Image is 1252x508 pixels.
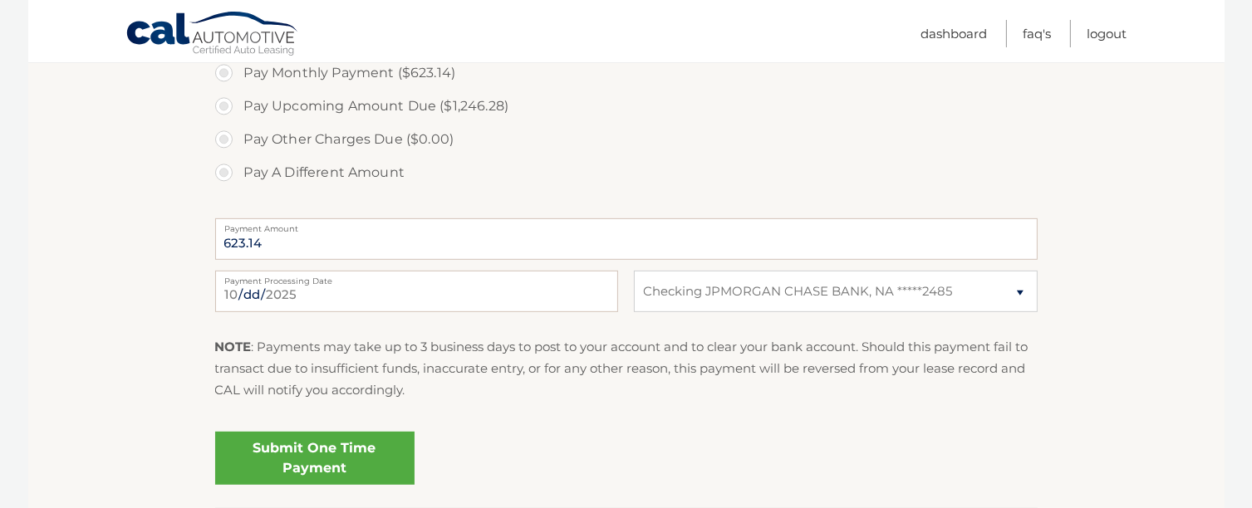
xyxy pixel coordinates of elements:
label: Pay Other Charges Due ($0.00) [215,123,1038,156]
p: : Payments may take up to 3 business days to post to your account and to clear your bank account.... [215,336,1038,402]
a: Cal Automotive [125,11,300,59]
a: Submit One Time Payment [215,432,415,485]
label: Pay Upcoming Amount Due ($1,246.28) [215,90,1038,123]
label: Pay A Different Amount [215,156,1038,189]
a: Dashboard [921,20,988,47]
a: Logout [1088,20,1127,47]
label: Pay Monthly Payment ($623.14) [215,56,1038,90]
strong: NOTE [215,339,252,354]
label: Payment Processing Date [215,271,618,284]
input: Payment Amount [215,218,1038,260]
input: Payment Date [215,271,618,312]
a: FAQ's [1024,20,1052,47]
label: Payment Amount [215,218,1038,232]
